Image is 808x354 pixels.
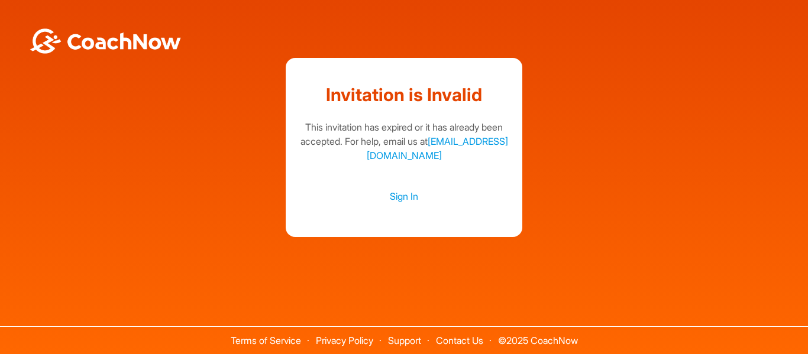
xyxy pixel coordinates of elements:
[28,28,182,54] img: BwLJSsUCoWCh5upNqxVrqldRgqLPVwmV24tXu5FoVAoFEpwwqQ3VIfuoInZCoVCoTD4vwADAC3ZFMkVEQFDAAAAAElFTkSuQmCC
[492,327,584,345] span: © 2025 CoachNow
[316,334,373,346] a: Privacy Policy
[388,334,421,346] a: Support
[231,334,301,346] a: Terms of Service
[298,120,510,163] div: This invitation has expired or it has already been accepted. For help, email us at
[298,82,510,108] h1: Invitation is Invalid
[298,189,510,204] a: Sign In
[367,135,508,161] a: [EMAIL_ADDRESS][DOMAIN_NAME]
[436,334,483,346] a: Contact Us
